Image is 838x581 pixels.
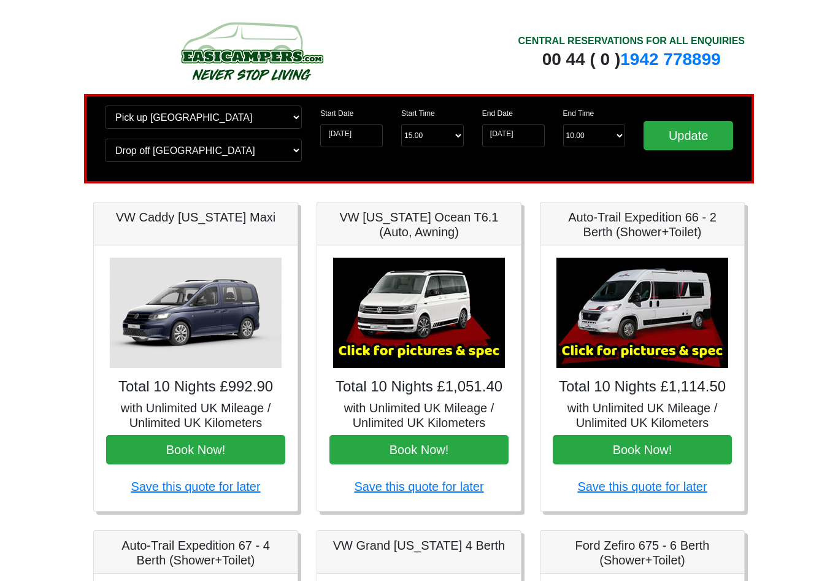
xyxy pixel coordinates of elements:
label: Start Date [320,108,353,119]
label: End Date [482,108,513,119]
button: Book Now! [106,435,285,464]
img: VW Caddy California Maxi [110,258,282,368]
a: Save this quote for later [577,480,707,493]
label: End Time [563,108,594,119]
h4: Total 10 Nights £992.90 [106,378,285,396]
button: Book Now! [329,435,509,464]
a: Save this quote for later [354,480,483,493]
img: campers-checkout-logo.png [135,17,368,85]
button: Book Now! [553,435,732,464]
h5: Auto-Trail Expedition 67 - 4 Berth (Shower+Toilet) [106,538,285,568]
label: Start Time [401,108,435,119]
a: Save this quote for later [131,480,260,493]
h5: Ford Zefiro 675 - 6 Berth (Shower+Toilet) [553,538,732,568]
h5: with Unlimited UK Mileage / Unlimited UK Kilometers [553,401,732,430]
h4: Total 10 Nights £1,114.50 [553,378,732,396]
h5: VW Grand [US_STATE] 4 Berth [329,538,509,553]
img: Auto-Trail Expedition 66 - 2 Berth (Shower+Toilet) [556,258,728,368]
input: Update [644,121,733,150]
img: VW California Ocean T6.1 (Auto, Awning) [333,258,505,368]
h4: Total 10 Nights £1,051.40 [329,378,509,396]
input: Return Date [482,124,545,147]
a: 1942 778899 [620,50,721,69]
h5: with Unlimited UK Mileage / Unlimited UK Kilometers [329,401,509,430]
h5: VW Caddy [US_STATE] Maxi [106,210,285,225]
div: CENTRAL RESERVATIONS FOR ALL ENQUIRIES [518,34,745,48]
h5: with Unlimited UK Mileage / Unlimited UK Kilometers [106,401,285,430]
h5: Auto-Trail Expedition 66 - 2 Berth (Shower+Toilet) [553,210,732,239]
div: 00 44 ( 0 ) [518,48,745,71]
h5: VW [US_STATE] Ocean T6.1 (Auto, Awning) [329,210,509,239]
input: Start Date [320,124,383,147]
